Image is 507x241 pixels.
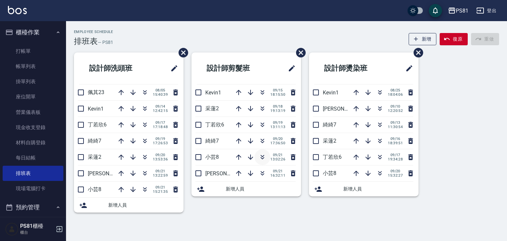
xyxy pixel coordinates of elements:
a: 每日結帳 [3,150,63,165]
a: 營業儀表板 [3,105,63,120]
img: Logo [8,6,27,14]
span: 12:42:15 [153,109,168,113]
span: 采蓮2 [323,138,336,144]
h2: Employee Schedule [74,30,113,34]
span: 13:22:59 [153,173,168,178]
span: 09/16 [388,137,403,141]
span: 09/21 [153,185,168,189]
span: 綺綺7 [88,138,101,144]
h3: 排班表 [74,37,98,46]
button: 新增 [409,33,437,45]
div: PS81 [456,7,468,15]
div: 新增人員 [191,182,301,196]
span: [PERSON_NAME]3 [323,106,365,112]
span: 16:32:11 [270,173,285,178]
span: 綺綺7 [205,138,219,144]
a: 座位開單 [3,89,63,104]
span: 12:20:52 [388,109,403,113]
span: 17:36:50 [270,141,285,145]
span: 09/19 [270,120,285,125]
span: 19:13:19 [270,109,285,113]
span: 采蓮2 [205,105,219,112]
span: 09/21 [270,153,285,157]
h2: 設計師剪髮班 [197,56,272,80]
span: 09/17 [388,153,403,157]
span: 09/13 [388,120,403,125]
h2: 設計師洗頭班 [79,56,154,80]
span: 佩其23 [88,89,104,95]
span: Kevin1 [88,106,104,112]
span: Kevin1 [323,89,339,96]
span: 15:32:27 [388,173,403,178]
span: 13:11:13 [270,125,285,129]
span: 修改班表的標題 [401,60,413,76]
a: 帳單列表 [3,59,63,74]
span: 丁若欣6 [323,154,342,160]
span: 刪除班表 [291,43,307,62]
span: 17:18:48 [153,125,168,129]
h2: 設計師燙染班 [314,56,389,80]
span: 修改班表的標題 [284,60,296,76]
span: 19:34:28 [388,157,403,161]
span: 18:15:50 [270,92,285,97]
span: 13:02:26 [270,157,285,161]
span: 13:53:36 [153,157,168,161]
span: 09/15 [270,88,285,92]
span: 09/10 [388,104,403,109]
a: 現場電腦打卡 [3,181,63,196]
span: 小芸8 [88,186,101,192]
span: [PERSON_NAME]3 [205,170,248,177]
span: 11:30:54 [388,125,403,129]
img: Person [5,223,18,236]
span: 18:04:06 [388,92,403,97]
span: 08/25 [388,88,403,92]
span: 刪除班表 [174,43,189,62]
span: 刪除班表 [409,43,424,62]
span: [PERSON_NAME]3 [88,170,130,177]
span: 綺綺7 [323,121,336,128]
button: 預約管理 [3,199,63,216]
span: 09/21 [153,169,168,173]
span: 09/19 [153,137,168,141]
span: 新增人員 [226,186,296,192]
button: 登出 [474,5,499,17]
span: 17:26:53 [153,141,168,145]
h6: — PS81 [98,39,113,46]
a: 掛單列表 [3,74,63,89]
span: 09/20 [153,153,168,157]
span: 09/18 [270,104,285,109]
p: 櫃台 [20,229,54,235]
span: 丁若欣6 [205,121,224,128]
button: save [429,4,442,17]
button: 櫃檯作業 [3,24,63,41]
span: 09/21 [270,169,285,173]
div: 新增人員 [309,182,419,196]
span: 15:40:39 [153,92,168,97]
a: 排班表 [3,166,63,181]
a: 打帳單 [3,44,63,59]
span: Kevin1 [205,89,221,96]
span: 09/20 [270,137,285,141]
span: 丁若欣6 [88,121,107,128]
button: PS81 [445,4,471,17]
span: 新增人員 [108,202,178,209]
span: 15:21:35 [153,189,168,194]
span: 新增人員 [343,186,413,192]
h5: PS81櫃檯 [20,223,54,229]
span: 09/20 [388,169,403,173]
span: 18:39:51 [388,141,403,145]
span: 修改班表的標題 [166,60,178,76]
a: 材料自購登錄 [3,135,63,150]
a: 現金收支登錄 [3,120,63,135]
span: 08/05 [153,88,168,92]
button: 復原 [440,33,468,45]
span: 小芸8 [323,170,336,176]
span: 09/14 [153,104,168,109]
span: 采蓮2 [88,154,101,160]
div: 新增人員 [74,198,184,213]
span: 小芸8 [205,154,219,160]
span: 09/17 [153,120,168,125]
